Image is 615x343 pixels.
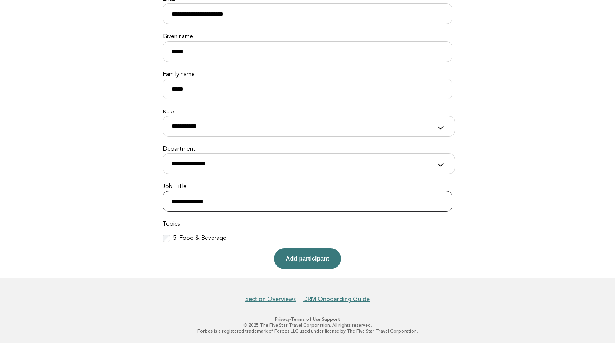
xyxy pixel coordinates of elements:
[81,328,535,334] p: Forbes is a registered trademark of Forbes LLC used under license by The Five Star Travel Corpora...
[173,235,226,242] label: 5. Food & Beverage
[163,220,452,228] label: Topics
[163,33,452,41] label: Given name
[81,316,535,322] p: · ·
[163,183,452,191] label: Job Title
[322,317,340,322] a: Support
[291,317,321,322] a: Terms of Use
[163,71,452,79] label: Family name
[245,295,296,303] a: Section Overviews
[275,317,290,322] a: Privacy
[303,295,370,303] a: DRM Onboarding Guide
[81,322,535,328] p: © 2025 The Five Star Travel Corporation. All rights reserved.
[163,108,452,116] label: Role
[274,248,341,269] button: Add participant
[163,146,452,153] label: Department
